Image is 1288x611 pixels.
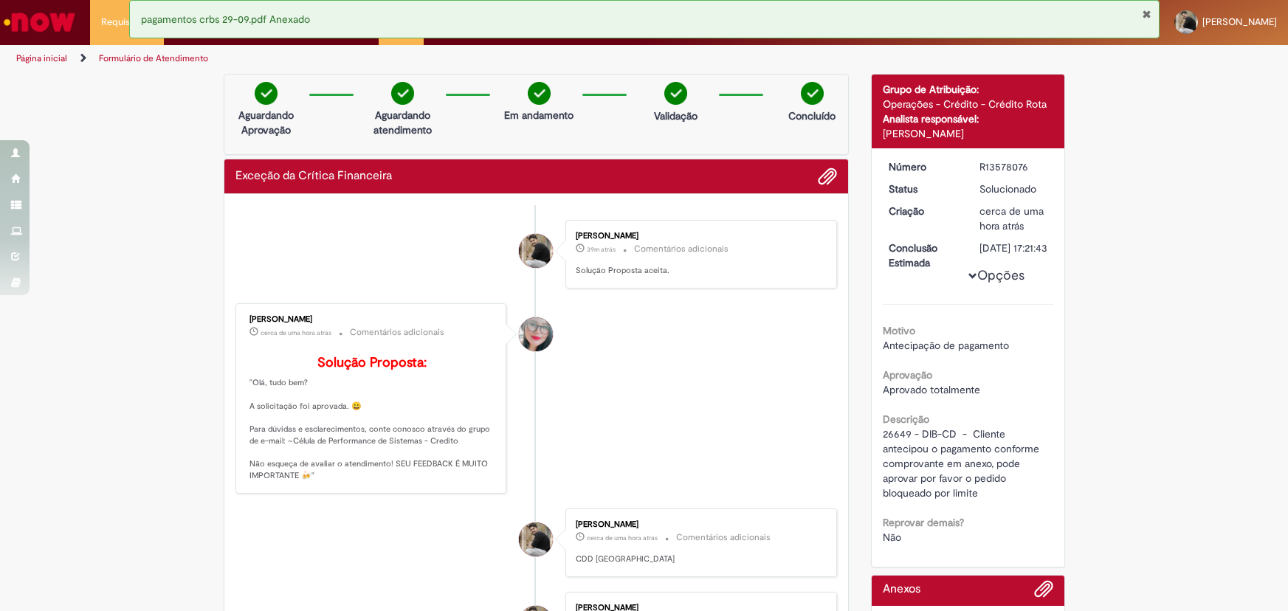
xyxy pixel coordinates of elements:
[519,234,553,268] div: Marcelo Pereira Borges
[528,82,551,105] img: check-circle-green.png
[519,522,553,556] div: Marcelo Pereira Borges
[883,368,932,382] b: Aprovação
[1,7,78,37] img: ServiceNow
[979,182,1048,196] div: Solucionado
[788,108,836,123] p: Concluído
[883,427,1042,500] span: 26649 - DIB-CD - Cliente antecipou o pagamento conforme comprovante em anexo, pode aprovar por fa...
[883,383,980,396] span: Aprovado totalmente
[576,553,822,565] p: CDD [GEOGRAPHIC_DATA]
[883,126,1053,141] div: [PERSON_NAME]
[878,159,968,174] dt: Número
[818,167,837,186] button: Adicionar anexos
[261,328,331,337] span: cerca de uma hora atrás
[883,111,1053,126] div: Analista responsável:
[1142,8,1151,20] button: Fechar Notificação
[249,315,495,324] div: [PERSON_NAME]
[883,82,1053,97] div: Grupo de Atribuição:
[367,108,438,137] p: Aguardando atendimento
[979,204,1044,232] span: cerca de uma hora atrás
[883,324,915,337] b: Motivo
[230,108,302,137] p: Aguardando Aprovação
[391,82,414,105] img: check-circle-green.png
[878,241,968,270] dt: Conclusão Estimada
[883,412,929,426] b: Descrição
[587,534,658,542] time: 29/09/2025 16:15:56
[101,15,153,30] span: Requisições
[504,108,574,122] p: Em andamento
[99,52,208,64] a: Formulário de Atendimento
[1034,579,1053,606] button: Adicionar anexos
[249,356,495,482] p: "Olá, tudo bem? A solicitação foi aprovada. 😀 Para dúvidas e esclarecimentos, conte conosco atrav...
[576,520,822,529] div: [PERSON_NAME]
[576,232,822,241] div: [PERSON_NAME]
[255,82,278,105] img: check-circle-green.png
[676,531,771,544] small: Comentários adicionais
[979,241,1048,255] div: [DATE] 17:21:43
[1202,15,1277,28] span: [PERSON_NAME]
[317,354,427,371] b: Solução Proposta:
[883,516,964,529] b: Reprovar demais?
[878,182,968,196] dt: Status
[883,339,1009,352] span: Antecipação de pagamento
[141,13,310,26] span: pagamentos crbs 29-09.pdf Anexado
[350,326,444,339] small: Comentários adicionais
[587,534,658,542] span: cerca de uma hora atrás
[587,245,616,254] span: 39m atrás
[587,245,616,254] time: 29/09/2025 16:25:59
[883,97,1053,111] div: Operações - Crédito - Crédito Rota
[576,265,822,277] p: Solução Proposta aceita.
[654,108,698,123] p: Validação
[519,317,553,351] div: undefined Online
[11,45,847,72] ul: Trilhas de página
[979,159,1048,174] div: R13578076
[16,52,67,64] a: Página inicial
[979,204,1048,233] div: 29/09/2025 16:15:38
[634,243,729,255] small: Comentários adicionais
[883,583,920,596] h2: Anexos
[261,328,331,337] time: 29/09/2025 16:19:57
[664,82,687,105] img: check-circle-green.png
[883,531,901,544] span: Não
[801,82,824,105] img: check-circle-green.png
[979,204,1044,232] time: 29/09/2025 16:15:38
[878,204,968,218] dt: Criação
[235,170,392,183] h2: Exceção da Crítica Financeira Histórico de tíquete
